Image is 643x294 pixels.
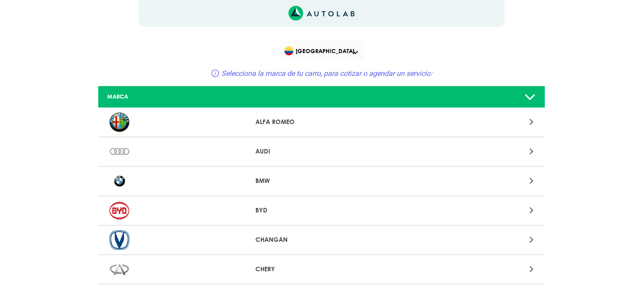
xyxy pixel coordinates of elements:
img: BMW [109,171,129,191]
span: Selecciona la marca de tu carro, para cotizar o agendar un servicio: [221,69,432,78]
p: ALFA ROMEO [255,117,388,127]
p: AUDI [255,147,388,156]
img: CHANGAN [109,230,129,250]
img: ALFA ROMEO [109,112,129,132]
p: BMW [255,176,388,186]
span: [GEOGRAPHIC_DATA] [284,45,361,57]
p: CHANGAN [255,235,388,244]
img: Flag of COLOMBIA [284,46,293,55]
p: CHERY [255,265,388,274]
div: Flag of COLOMBIA[GEOGRAPHIC_DATA] [279,41,364,61]
img: AUDI [109,142,129,161]
p: BYD [255,206,388,215]
a: Link al sitio de autolab [288,8,355,17]
a: MARCA [98,86,545,108]
div: MARCA [100,92,248,101]
img: CHERY [109,260,129,279]
img: BYD [109,201,129,220]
